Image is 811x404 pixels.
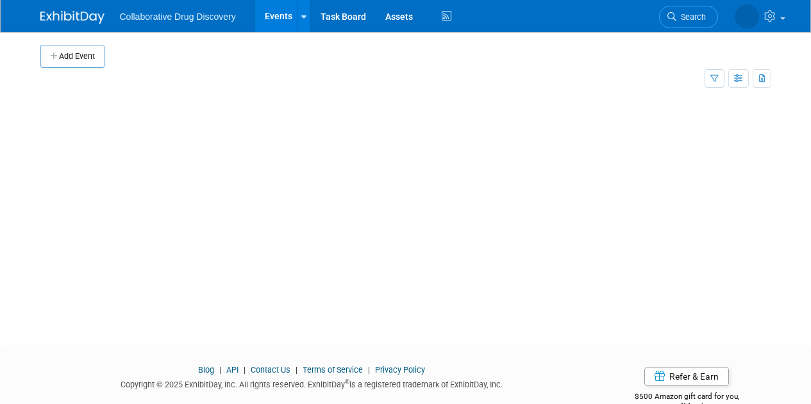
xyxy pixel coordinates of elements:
[644,367,729,386] a: Refer & Earn
[251,365,290,375] a: Contact Us
[216,365,224,375] span: |
[292,365,301,375] span: |
[659,6,718,28] a: Search
[226,365,238,375] a: API
[345,378,349,385] sup: ®
[40,11,105,24] img: ExhibitDay
[40,45,105,68] button: Add Event
[676,12,706,22] span: Search
[365,365,373,375] span: |
[40,376,584,391] div: Copyright © 2025 ExhibitDay, Inc. All rights reserved. ExhibitDay is a registered trademark of Ex...
[303,365,363,375] a: Terms of Service
[240,365,249,375] span: |
[120,12,236,22] span: Collaborative Drug Discovery
[735,4,759,29] img: Mark Harding
[375,365,425,375] a: Privacy Policy
[198,365,214,375] a: Blog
